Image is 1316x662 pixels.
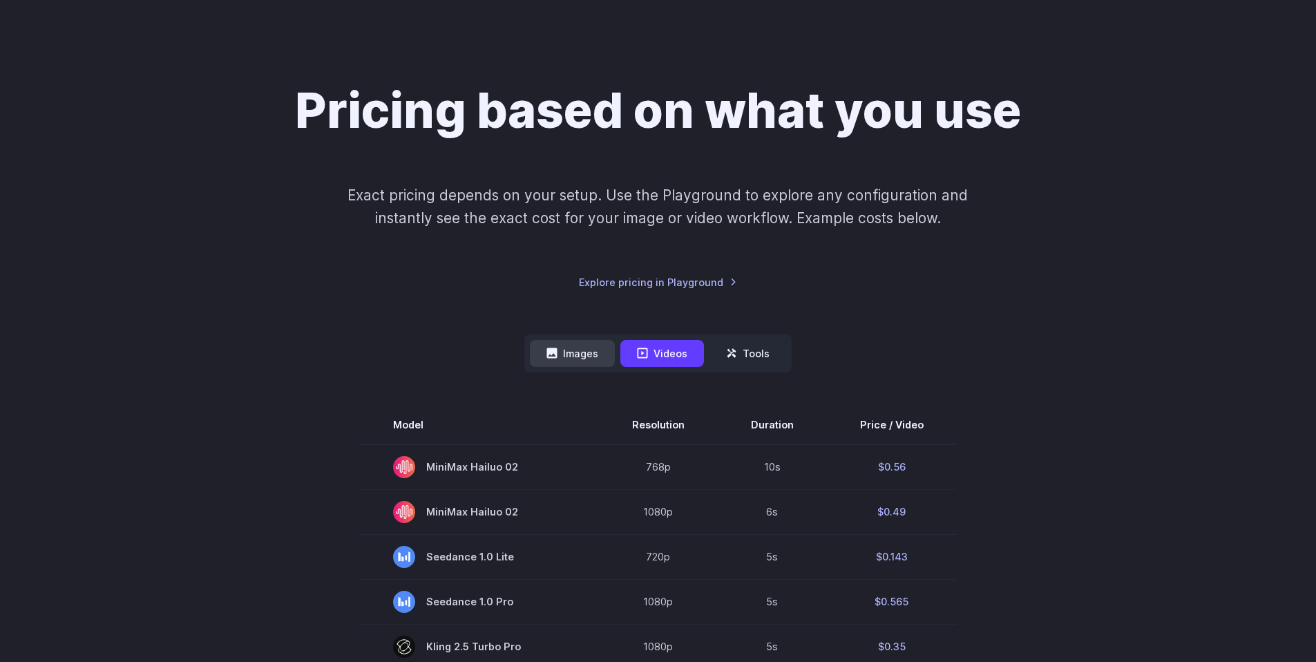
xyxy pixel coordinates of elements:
[393,456,566,478] span: MiniMax Hailuo 02
[827,444,957,490] td: $0.56
[709,340,786,367] button: Tools
[718,444,827,490] td: 10s
[827,489,957,534] td: $0.49
[827,406,957,444] th: Price / Video
[599,406,718,444] th: Resolution
[827,579,957,624] td: $0.565
[718,534,827,579] td: 5s
[599,444,718,490] td: 768p
[393,501,566,523] span: MiniMax Hailuo 02
[718,406,827,444] th: Duration
[718,489,827,534] td: 6s
[599,534,718,579] td: 720p
[530,340,615,367] button: Images
[579,274,737,290] a: Explore pricing in Playground
[599,489,718,534] td: 1080p
[827,534,957,579] td: $0.143
[599,579,718,624] td: 1080p
[295,82,1021,140] h1: Pricing based on what you use
[321,184,994,230] p: Exact pricing depends on your setup. Use the Playground to explore any configuration and instantl...
[393,636,566,658] span: Kling 2.5 Turbo Pro
[620,340,704,367] button: Videos
[718,579,827,624] td: 5s
[360,406,599,444] th: Model
[393,591,566,613] span: Seedance 1.0 Pro
[393,546,566,568] span: Seedance 1.0 Lite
